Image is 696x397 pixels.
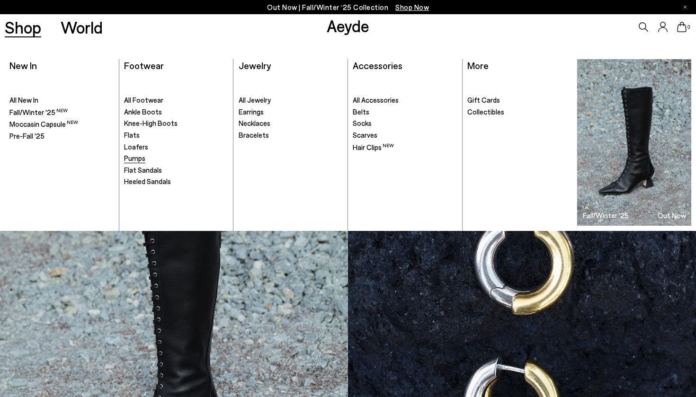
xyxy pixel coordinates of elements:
span: All Accessories [353,96,399,104]
span: Earrings [239,107,264,116]
a: Aeyde [327,16,369,35]
span: All Jewelry [239,96,271,104]
span: Socks [353,119,372,127]
span: Necklaces [239,119,270,127]
span: Loafers [124,142,148,151]
a: Pre-Fall '25 [9,132,114,141]
a: Socks [353,119,457,128]
span: Bracelets [239,131,269,139]
span: All New In [9,96,38,104]
a: Hair Clips [353,142,457,152]
h3: Fall/Winter '25 [583,212,629,219]
a: All Footwear [124,96,228,105]
a: Ankle Boots [124,107,228,117]
span: Heeled Sandals [124,177,171,185]
a: Jewelry [239,60,271,71]
span: Flats [124,131,140,139]
a: Gift Cards [467,96,572,105]
span: Hair Clips [353,143,394,151]
a: Knee-High Boots [124,119,228,128]
a: Shop [5,19,41,35]
a: All Accessories [353,96,457,105]
span: Flat Sandals [124,166,162,174]
a: Earrings [239,107,343,117]
a: Heeled Sandals [124,177,228,186]
span: Navigate to /collections/new-in [395,3,429,11]
a: All New In [9,96,114,105]
p: Out Now | Fall/Winter ‘25 Collection [267,1,429,13]
span: 0 [687,25,691,30]
span: Pre-Fall '25 [9,132,45,140]
a: Pumps [124,154,228,163]
span: Collectibles [467,107,504,116]
span: Fall/Winter '25 [9,108,68,116]
span: Ankle Boots [124,107,162,116]
a: Belts [353,107,457,117]
a: More [467,60,489,71]
a: Collectibles [467,107,572,117]
img: Group_1295_900x.jpg [577,59,691,226]
span: Gift Cards [467,96,500,104]
a: Scarves [353,131,457,140]
a: Fall/Winter '25 Out Now [577,59,691,226]
a: Footwear [124,60,164,71]
a: Bracelets [239,131,343,140]
a: Fall/Winter '25 [9,107,114,117]
a: Necklaces [239,119,343,128]
span: Belts [353,107,369,116]
span: Scarves [353,131,377,139]
a: Moccasin Capsule [9,119,114,129]
h3: Out Now [658,212,686,219]
span: Knee-High Boots [124,119,178,127]
span: All Footwear [124,96,163,104]
a: Loafers [124,142,228,152]
a: Flats [124,131,228,140]
a: World [61,19,103,35]
span: Pumps [124,154,145,162]
a: Accessories [353,60,402,71]
span: Moccasin Capsule [9,120,78,128]
a: 0 [677,22,687,32]
a: All Jewelry [239,96,343,105]
a: Flat Sandals [124,166,228,175]
a: New In [9,60,37,71]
